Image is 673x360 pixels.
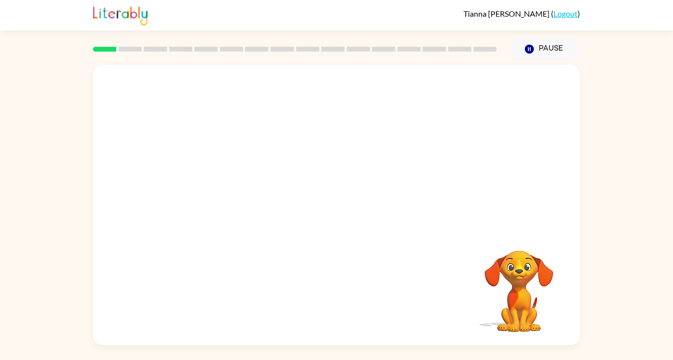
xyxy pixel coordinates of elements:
[509,38,580,60] button: Pause
[553,9,578,18] a: Logout
[470,235,568,333] video: Your browser must support playing .mp4 files to use Literably. Please try using another browser.
[463,9,580,18] div: ( )
[463,9,551,18] span: Tianna [PERSON_NAME]
[93,4,148,26] img: Literably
